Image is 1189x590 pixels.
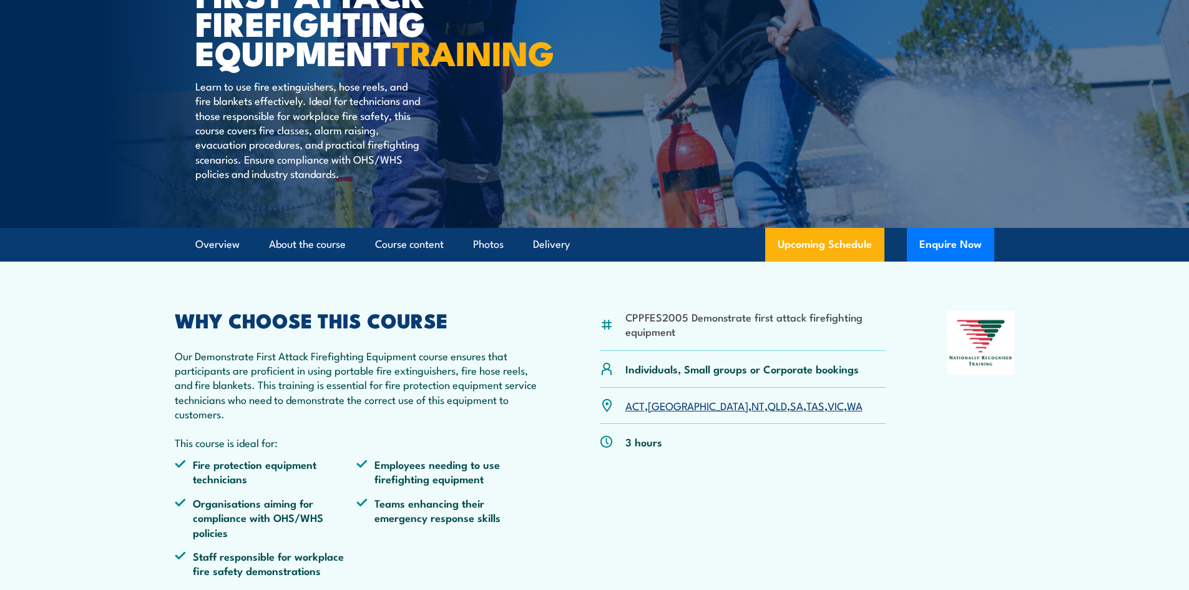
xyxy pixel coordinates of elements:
a: SA [790,398,803,413]
img: Nationally Recognised Training logo. [947,311,1015,375]
li: Staff responsible for workplace fire safety demonstrations [175,549,357,578]
p: This course is ideal for: [175,435,539,450]
a: Upcoming Schedule [765,228,884,262]
li: Organisations aiming for compliance with OHS/WHS policies [175,496,357,539]
a: Photos [473,228,504,261]
a: [GEOGRAPHIC_DATA] [648,398,748,413]
h2: WHY CHOOSE THIS COURSE [175,311,539,328]
li: CPPFES2005 Demonstrate first attack firefighting equipment [625,310,887,339]
strong: TRAINING [392,26,554,77]
p: Individuals, Small groups or Corporate bookings [625,361,859,376]
p: , , , , , , , [625,398,863,413]
li: Employees needing to use firefighting equipment [356,457,539,486]
a: NT [751,398,765,413]
p: 3 hours [625,435,662,449]
a: TAS [806,398,824,413]
a: Overview [195,228,240,261]
a: VIC [828,398,844,413]
a: About the course [269,228,346,261]
a: Delivery [533,228,570,261]
li: Fire protection equipment technicians [175,457,357,486]
a: QLD [768,398,787,413]
li: Teams enhancing their emergency response skills [356,496,539,539]
a: Course content [375,228,444,261]
a: ACT [625,398,645,413]
a: WA [847,398,863,413]
p: Our Demonstrate First Attack Firefighting Equipment course ensures that participants are proficie... [175,348,539,421]
p: Learn to use fire extinguishers, hose reels, and fire blankets effectively. Ideal for technicians... [195,79,423,181]
button: Enquire Now [907,228,994,262]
